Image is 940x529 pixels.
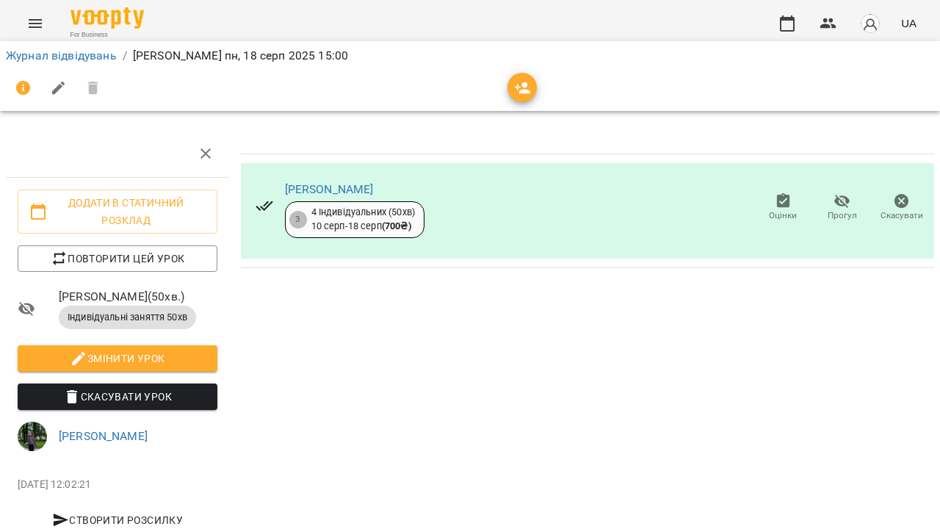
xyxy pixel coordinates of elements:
[872,187,931,228] button: Скасувати
[23,511,211,529] span: Створити розсилку
[753,187,813,228] button: Оцінки
[18,6,53,41] button: Menu
[895,10,922,37] button: UA
[901,15,916,31] span: UA
[59,311,196,324] span: Індивідуальні заняття 50хв
[18,245,217,272] button: Повторити цей урок
[59,288,217,306] span: [PERSON_NAME] ( 50 хв. )
[285,182,374,196] a: [PERSON_NAME]
[18,384,217,410] button: Скасувати Урок
[18,345,217,372] button: Змінити урок
[29,250,206,267] span: Повторити цей урок
[6,47,934,65] nav: breadcrumb
[59,429,148,443] a: [PERSON_NAME]
[29,194,206,229] span: Додати в статичний розклад
[289,211,307,228] div: 3
[18,190,217,234] button: Додати в статичний розклад
[29,350,206,367] span: Змінити урок
[813,187,872,228] button: Прогул
[29,388,206,406] span: Скасувати Урок
[860,13,881,34] img: avatar_s.png
[123,47,127,65] li: /
[881,209,923,222] span: Скасувати
[382,220,411,231] b: ( 700 ₴ )
[18,422,47,451] img: 295700936d15feefccb57b2eaa6bd343.jpg
[828,209,857,222] span: Прогул
[70,7,144,29] img: Voopty Logo
[6,48,117,62] a: Журнал відвідувань
[133,47,348,65] p: [PERSON_NAME] пн, 18 серп 2025 15:00
[769,209,797,222] span: Оцінки
[311,206,415,233] div: 4 Індивідуальних (50хв) 10 серп - 18 серп
[18,478,217,492] p: [DATE] 12:02:21
[70,30,144,40] span: For Business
